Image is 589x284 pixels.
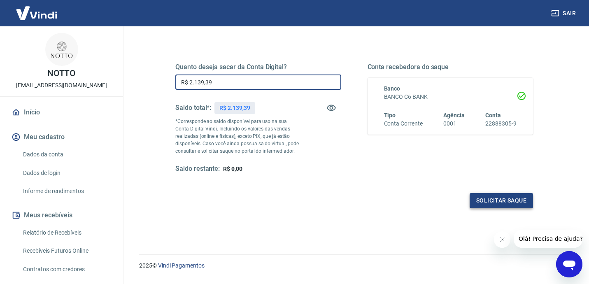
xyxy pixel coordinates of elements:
[556,251,582,277] iframe: Botão para abrir a janela de mensagens
[470,193,533,208] button: Solicitar saque
[175,118,300,155] p: *Corresponde ao saldo disponível para uso na sua Conta Digital Vindi. Incluindo os valores das ve...
[20,146,113,163] a: Dados da conta
[45,33,78,66] img: 9c30b784-e4ac-4ad2-bb47-d324ff0a1fee.jpeg
[5,6,69,12] span: Olá! Precisa de ajuda?
[384,85,400,92] span: Banco
[158,262,205,269] a: Vindi Pagamentos
[20,165,113,182] a: Dados de login
[443,112,465,119] span: Agência
[20,183,113,200] a: Informe de rendimentos
[10,206,113,224] button: Meus recebíveis
[139,261,569,270] p: 2025 ©
[384,119,423,128] h6: Conta Corrente
[20,261,113,278] a: Contratos com credores
[10,128,113,146] button: Meu cadastro
[384,112,396,119] span: Tipo
[368,63,533,71] h5: Conta recebedora do saque
[549,6,579,21] button: Sair
[443,119,465,128] h6: 0001
[175,104,211,112] h5: Saldo total*:
[485,119,517,128] h6: 22888305-9
[514,230,582,248] iframe: Mensagem da empresa
[10,103,113,121] a: Início
[47,69,76,78] p: NOTTO
[384,93,517,101] h6: BANCO C6 BANK
[16,81,107,90] p: [EMAIL_ADDRESS][DOMAIN_NAME]
[494,231,510,248] iframe: Fechar mensagem
[20,242,113,259] a: Recebíveis Futuros Online
[175,63,341,71] h5: Quanto deseja sacar da Conta Digital?
[175,165,220,173] h5: Saldo restante:
[20,224,113,241] a: Relatório de Recebíveis
[485,112,501,119] span: Conta
[219,104,250,112] p: R$ 2.139,39
[223,165,242,172] span: R$ 0,00
[10,0,63,26] img: Vindi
